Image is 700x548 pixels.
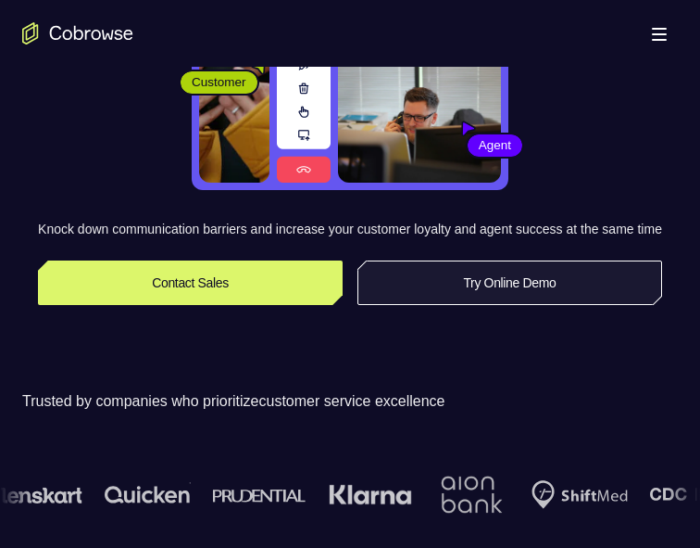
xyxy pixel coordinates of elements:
a: Go to the home page [22,22,133,45]
img: Klarna [327,484,410,506]
img: Shiftmed [530,480,626,509]
img: A series of tools used in co-browsing sessions [277,5,331,183]
span: customer service excellence [259,393,445,409]
a: Contact Sales [38,261,343,305]
img: A customer support agent talking on the phone [338,49,501,183]
img: quicken [103,480,189,509]
p: Knock down communication barriers and increase your customer loyalty and agent success at the sam... [38,220,662,238]
a: Try Online Demo [357,261,662,305]
img: Aion Bank [432,457,507,532]
img: prudential [211,488,305,503]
